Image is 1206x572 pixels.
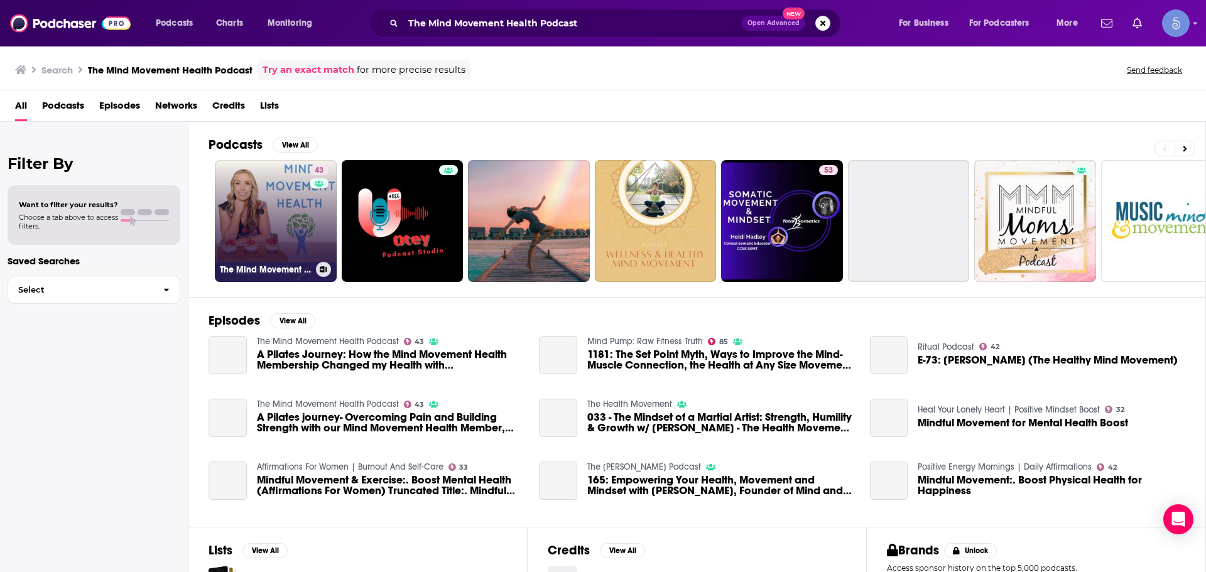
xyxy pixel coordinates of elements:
[8,286,153,294] span: Select
[209,542,288,558] a: ListsView All
[1105,406,1124,413] a: 32
[8,154,180,173] h2: Filter By
[918,418,1128,428] a: Mindful Movement for Mental Health Boost
[257,349,524,370] a: A Pilates Journey: How the Mind Movement Health Membership Changed my Health with Petrina Stewart
[209,336,247,374] a: A Pilates Journey: How the Mind Movement Health Membership Changed my Health with Petrina Stewart
[870,461,908,500] a: Mindful Movement:. Boost Physical Health for Happiness
[404,401,425,408] a: 43
[357,63,465,77] span: for more precise results
[216,14,243,32] span: Charts
[587,336,703,347] a: Mind Pump: Raw Fitness Truth
[459,465,468,470] span: 33
[403,13,742,33] input: Search podcasts, credits, & more...
[1127,13,1147,34] a: Show notifications dropdown
[1162,9,1190,37] button: Show profile menu
[257,412,524,433] a: A Pilates journey- Overcoming Pain and Building Strength with our Mind Movement Health Member, Ca...
[587,412,855,433] a: 033 - The Mindset of a Martial Artist: Strength, Humility & Growth w/ Mike Agbay - The Health Mov...
[310,165,329,175] a: 43
[270,313,315,328] button: View All
[209,137,263,153] h2: Podcasts
[587,412,855,433] span: 033 - The Mindset of a Martial Artist: Strength, Humility & Growth w/ [PERSON_NAME] - The Health ...
[918,355,1178,365] a: E-73: Crystal Miranda (The Healthy Mind Movement)
[209,461,247,500] a: Mindful Movement & Exercise:. Boost Mental Health (Affirmations For Women) Truncated Title:. Mind...
[209,313,260,328] h2: Episodes
[719,339,728,345] span: 85
[404,338,425,345] a: 43
[1096,13,1117,34] a: Show notifications dropdown
[721,160,843,282] a: 53
[961,13,1048,33] button: open menu
[155,95,197,121] a: Networks
[918,355,1178,365] span: E-73: [PERSON_NAME] (The Healthy Mind Movement)
[1162,9,1190,37] span: Logged in as Spiral5-G1
[824,165,833,177] span: 53
[587,475,855,496] a: 165: Empowering Your Health, Movement and Mindset with Kate Boyle, Founder of Mind and Movement P...
[257,349,524,370] span: A Pilates Journey: How the Mind Movement Health Membership Changed my Health with [PERSON_NAME]
[273,138,318,153] button: View All
[887,542,939,558] h2: Brands
[15,95,27,121] a: All
[918,342,974,352] a: Ritual Podcast
[1108,465,1117,470] span: 42
[209,313,315,328] a: EpisodesView All
[42,95,84,121] a: Podcasts
[8,255,180,267] p: Saved Searches
[220,264,311,275] h3: The Mind Movement Health Podcast
[918,475,1185,496] a: Mindful Movement:. Boost Physical Health for Happiness
[19,213,118,230] span: Choose a tab above to access filters.
[257,475,524,496] a: Mindful Movement & Exercise:. Boost Mental Health (Affirmations For Women) Truncated Title:. Mind...
[257,399,399,409] a: The Mind Movement Health Podcast
[991,344,999,350] span: 42
[539,399,577,437] a: 033 - The Mindset of a Martial Artist: Strength, Humility & Growth w/ Mike Agbay - The Health Mov...
[600,543,645,558] button: View All
[742,16,805,31] button: Open AdvancedNew
[10,11,131,35] img: Podchaser - Follow, Share and Rate Podcasts
[1057,14,1078,32] span: More
[969,14,1029,32] span: For Podcasters
[587,461,701,472] a: The Debra Shepherd Podcast
[99,95,140,121] a: Episodes
[88,64,253,76] h3: The Mind Movement Health Podcast
[587,399,672,409] a: The Health Movement
[870,399,908,437] a: Mindful Movement for Mental Health Boost
[415,402,424,407] span: 43
[1163,504,1193,534] div: Open Intercom Messenger
[539,336,577,374] a: 1181: The Set Point Myth, Ways to Improve the Mind-Muscle Connection, the Health at Any Size Move...
[448,463,469,471] a: 33
[1123,65,1186,75] button: Send feedback
[212,95,245,121] a: Credits
[209,137,318,153] a: PodcastsView All
[1116,407,1124,413] span: 32
[899,14,948,32] span: For Business
[944,543,997,558] button: Unlock
[1097,463,1117,471] a: 42
[783,8,805,19] span: New
[257,461,443,472] a: Affirmations For Women | Burnout And Self-Care
[156,14,193,32] span: Podcasts
[587,349,855,370] a: 1181: The Set Point Myth, Ways to Improve the Mind-Muscle Connection, the Health at Any Size Move...
[539,461,577,500] a: 165: Empowering Your Health, Movement and Mindset with Kate Boyle, Founder of Mind and Movement P...
[918,461,1092,472] a: Positive Energy Mornings | Daily Affirmations
[260,95,279,121] a: Lists
[8,276,180,304] button: Select
[147,13,209,33] button: open menu
[19,200,118,209] span: Want to filter your results?
[208,13,251,33] a: Charts
[242,543,288,558] button: View All
[315,165,323,177] span: 43
[890,13,964,33] button: open menu
[415,339,424,345] span: 43
[1162,9,1190,37] img: User Profile
[209,399,247,437] a: A Pilates journey- Overcoming Pain and Building Strength with our Mind Movement Health Member, Ca...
